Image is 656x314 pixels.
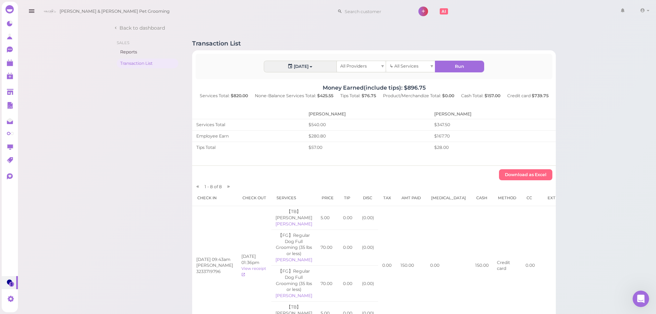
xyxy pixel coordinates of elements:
[275,209,312,221] div: 【TB】[PERSON_NAME]
[340,63,367,69] span: All Providers
[471,190,493,206] th: Cash
[339,265,358,301] td: 0.00
[485,93,500,98] b: $157.00
[633,291,649,307] iframe: Intercom live chat
[192,142,304,153] td: Tips Total
[304,142,430,153] td: $57.00
[342,6,409,17] input: Search customer
[275,293,312,299] div: [PERSON_NAME]
[196,262,233,275] div: [PERSON_NAME] 3233719796
[304,109,430,119] th: [PERSON_NAME]
[237,190,271,206] th: Check out
[339,190,358,206] th: Tip
[117,59,178,68] a: Transaction List
[358,265,378,301] td: ( 0.00 )
[358,190,378,206] th: Disc
[231,93,248,98] b: $820.00
[521,190,542,206] th: CC
[264,61,336,72] button: [DATE]
[435,61,484,72] button: Run
[251,93,337,99] div: None-Balance Services Total:
[316,190,339,206] th: Price
[317,93,333,98] b: $425.55
[304,119,430,130] td: $540.00
[316,265,339,301] td: 70.00
[337,93,379,99] div: Tips Total:
[532,93,549,98] b: $739.75
[275,268,312,293] div: 【FG】Regular Dog Full Grooming (35 lbs or less)
[113,24,165,31] a: Back to dashboard
[499,169,552,180] button: Download as Excel
[275,232,312,257] div: 【FG】Regular Dog Full Grooming (35 lbs or less)
[117,40,178,45] li: Sales
[458,93,504,99] div: Cash Total:
[430,109,556,119] th: [PERSON_NAME]
[205,184,207,189] span: 1
[362,93,376,98] b: $76.75
[214,184,218,189] span: of
[542,190,566,206] th: Extra
[117,47,178,57] a: Reports
[378,190,396,206] th: Tax
[192,84,556,91] h4: Money Earned(include tips): $896.75
[339,206,358,230] td: 0.00
[192,130,304,142] td: Employee Earn
[339,230,358,265] td: 0.00
[192,40,241,47] h1: Transaction List
[358,230,378,265] td: ( 0.00 )
[426,190,471,206] th: [MEDICAL_DATA]
[271,190,316,206] th: Services
[219,184,222,189] span: 8
[442,93,454,98] b: $0.00
[430,130,556,142] td: $167.70
[275,221,312,227] div: [PERSON_NAME]
[196,256,233,263] div: [DATE] 09:43am
[316,206,339,230] td: 5.00
[389,63,418,69] span: ↳ All Services
[196,93,251,99] div: Services Total:
[60,2,170,21] span: [PERSON_NAME] & [PERSON_NAME] Pet Grooming
[275,257,312,263] div: [PERSON_NAME]
[304,130,430,142] td: $280.80
[316,230,339,265] td: 70.00
[192,190,237,206] th: Check in
[493,190,521,206] th: Method
[210,184,214,189] span: 8
[396,190,426,206] th: Amt Paid
[430,119,556,130] td: $347.50
[504,93,552,99] div: Credit card
[207,184,209,189] span: -
[379,93,458,99] div: Product/Merchandize Total:
[241,266,266,277] a: View receipt
[430,142,556,153] td: $28.00
[192,119,304,130] td: Services Total
[358,206,378,230] td: ( 0.00 )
